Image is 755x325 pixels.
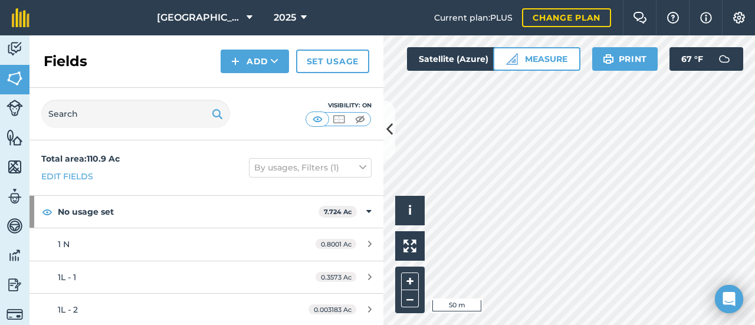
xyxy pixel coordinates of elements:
[316,239,356,249] span: 0.8001 Ac
[353,113,367,125] img: svg+xml;base64,PHN2ZyB4bWxucz0iaHR0cDovL3d3dy53My5vcmcvMjAwMC9zdmciIHdpZHRoPSI1MCIgaGVpZ2h0PSI0MC...
[6,40,23,58] img: svg+xml;base64,PD94bWwgdmVyc2lvbj0iMS4wIiBlbmNvZGluZz0idXRmLTgiPz4KPCEtLSBHZW5lcmF0b3I6IEFkb2JlIE...
[29,228,383,260] a: 1 N0.8001 Ac
[669,47,743,71] button: 67 °F
[403,239,416,252] img: Four arrows, one pointing top left, one top right, one bottom right and the last bottom left
[592,47,658,71] button: Print
[603,52,614,66] img: svg+xml;base64,PHN2ZyB4bWxucz0iaHR0cDovL3d3dy53My5vcmcvMjAwMC9zdmciIHdpZHRoPSIxOSIgaGVpZ2h0PSIyNC...
[732,12,746,24] img: A cog icon
[713,47,736,71] img: svg+xml;base64,PD94bWwgdmVyc2lvbj0iMS4wIiBlbmNvZGluZz0idXRmLTgiPz4KPCEtLSBHZW5lcmF0b3I6IEFkb2JlIE...
[58,239,70,250] span: 1 N
[310,113,325,125] img: svg+xml;base64,PHN2ZyB4bWxucz0iaHR0cDovL3d3dy53My5vcmcvMjAwMC9zdmciIHdpZHRoPSI1MCIgaGVpZ2h0PSI0MC...
[29,261,383,293] a: 1L - 10.3573 Ac
[522,8,611,27] a: Change plan
[401,290,419,307] button: –
[296,50,369,73] a: Set usage
[221,50,289,73] button: Add
[331,113,346,125] img: svg+xml;base64,PHN2ZyB4bWxucz0iaHR0cDovL3d3dy53My5vcmcvMjAwMC9zdmciIHdpZHRoPSI1MCIgaGVpZ2h0PSI0MC...
[6,276,23,294] img: svg+xml;base64,PD94bWwgdmVyc2lvbj0iMS4wIiBlbmNvZGluZz0idXRmLTgiPz4KPCEtLSBHZW5lcmF0b3I6IEFkb2JlIE...
[666,12,680,24] img: A question mark icon
[249,158,372,177] button: By usages, Filters (1)
[401,273,419,290] button: +
[715,285,743,313] div: Open Intercom Messenger
[29,196,383,228] div: No usage set7.724 Ac
[58,304,78,315] span: 1L - 2
[41,153,120,164] strong: Total area : 110.9 Ac
[395,196,425,225] button: i
[681,47,703,71] span: 67 ° F
[316,272,356,282] span: 0.3573 Ac
[6,100,23,116] img: svg+xml;base64,PD94bWwgdmVyc2lvbj0iMS4wIiBlbmNvZGluZz0idXRmLTgiPz4KPCEtLSBHZW5lcmF0b3I6IEFkb2JlIE...
[506,53,518,65] img: Ruler icon
[212,107,223,121] img: svg+xml;base64,PHN2ZyB4bWxucz0iaHR0cDovL3d3dy53My5vcmcvMjAwMC9zdmciIHdpZHRoPSIxOSIgaGVpZ2h0PSIyNC...
[6,247,23,264] img: svg+xml;base64,PD94bWwgdmVyc2lvbj0iMS4wIiBlbmNvZGluZz0idXRmLTgiPz4KPCEtLSBHZW5lcmF0b3I6IEFkb2JlIE...
[6,158,23,176] img: svg+xml;base64,PHN2ZyB4bWxucz0iaHR0cDovL3d3dy53My5vcmcvMjAwMC9zdmciIHdpZHRoPSI1NiIgaGVpZ2h0PSI2MC...
[58,196,319,228] strong: No usage set
[6,129,23,146] img: svg+xml;base64,PHN2ZyB4bWxucz0iaHR0cDovL3d3dy53My5vcmcvMjAwMC9zdmciIHdpZHRoPSI1NiIgaGVpZ2h0PSI2MC...
[42,205,52,219] img: svg+xml;base64,PHN2ZyB4bWxucz0iaHR0cDovL3d3dy53My5vcmcvMjAwMC9zdmciIHdpZHRoPSIxOCIgaGVpZ2h0PSIyNC...
[306,101,372,110] div: Visibility: On
[324,208,352,216] strong: 7.724 Ac
[408,203,412,218] span: i
[58,272,76,283] span: 1L - 1
[308,304,356,314] span: 0.003183 Ac
[157,11,242,25] span: [GEOGRAPHIC_DATA]
[274,11,296,25] span: 2025
[6,188,23,205] img: svg+xml;base64,PD94bWwgdmVyc2lvbj0iMS4wIiBlbmNvZGluZz0idXRmLTgiPz4KPCEtLSBHZW5lcmF0b3I6IEFkb2JlIE...
[6,306,23,323] img: svg+xml;base64,PD94bWwgdmVyc2lvbj0iMS4wIiBlbmNvZGluZz0idXRmLTgiPz4KPCEtLSBHZW5lcmF0b3I6IEFkb2JlIE...
[407,47,520,71] button: Satellite (Azure)
[44,52,87,71] h2: Fields
[6,70,23,87] img: svg+xml;base64,PHN2ZyB4bWxucz0iaHR0cDovL3d3dy53My5vcmcvMjAwMC9zdmciIHdpZHRoPSI1NiIgaGVpZ2h0PSI2MC...
[12,8,29,27] img: fieldmargin Logo
[6,217,23,235] img: svg+xml;base64,PD94bWwgdmVyc2lvbj0iMS4wIiBlbmNvZGluZz0idXRmLTgiPz4KPCEtLSBHZW5lcmF0b3I6IEFkb2JlIE...
[41,100,230,128] input: Search
[41,170,93,183] a: Edit fields
[493,47,580,71] button: Measure
[231,54,239,68] img: svg+xml;base64,PHN2ZyB4bWxucz0iaHR0cDovL3d3dy53My5vcmcvMjAwMC9zdmciIHdpZHRoPSIxNCIgaGVpZ2h0PSIyNC...
[434,11,513,24] span: Current plan : PLUS
[700,11,712,25] img: svg+xml;base64,PHN2ZyB4bWxucz0iaHR0cDovL3d3dy53My5vcmcvMjAwMC9zdmciIHdpZHRoPSIxNyIgaGVpZ2h0PSIxNy...
[633,12,647,24] img: Two speech bubbles overlapping with the left bubble in the forefront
